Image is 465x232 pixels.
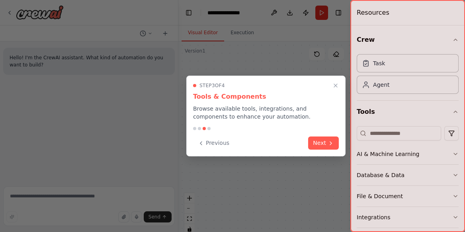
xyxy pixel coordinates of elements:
[193,136,234,150] button: Previous
[308,136,339,150] button: Next
[199,82,225,89] span: Step 3 of 4
[193,92,339,101] h3: Tools & Components
[183,7,194,18] button: Hide left sidebar
[331,81,340,90] button: Close walkthrough
[193,105,339,121] p: Browse available tools, integrations, and components to enhance your automation.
